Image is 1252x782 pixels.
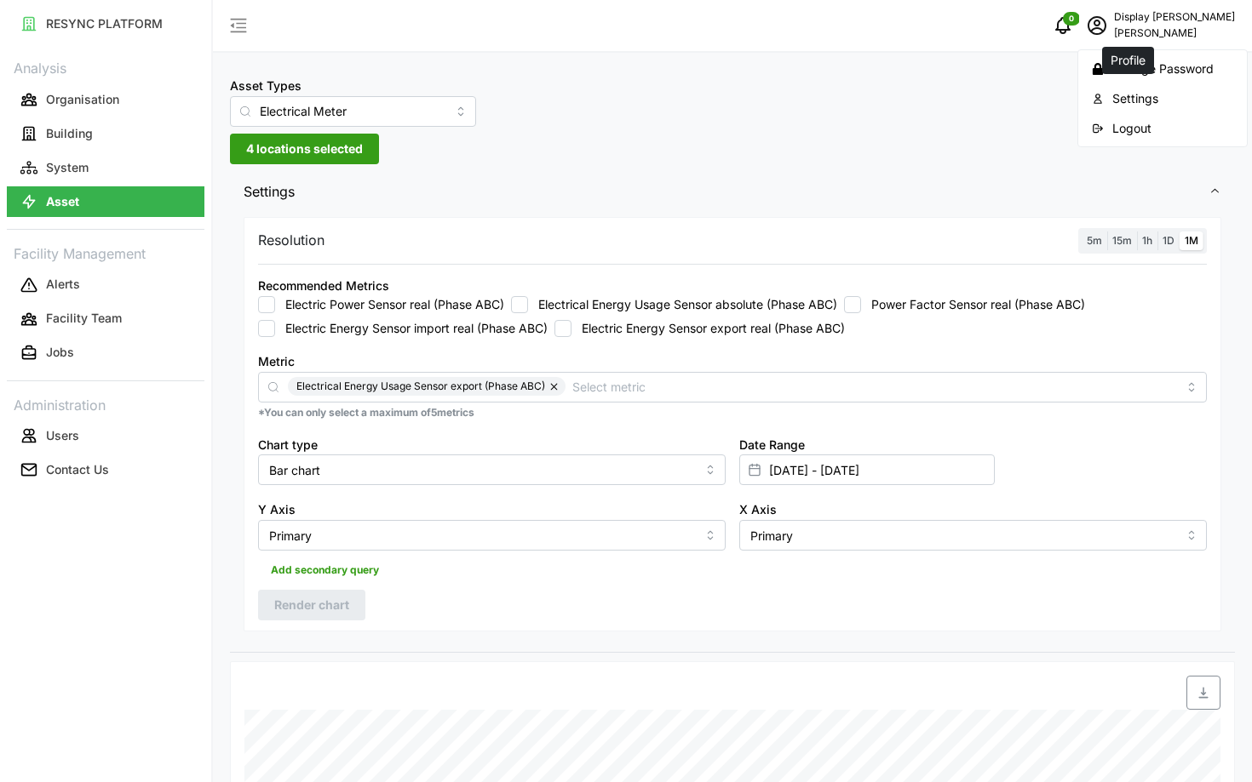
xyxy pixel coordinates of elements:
[7,270,204,300] button: Alerts
[572,377,1177,396] input: Select metric
[258,436,318,454] label: Chart type
[739,454,995,485] input: Select date range
[258,500,296,519] label: Y Axis
[258,454,726,485] input: Select chart type
[271,558,379,582] span: Add secondary query
[7,391,204,416] p: Administration
[1087,234,1102,247] span: 5m
[230,134,379,164] button: 4 locations selected
[230,171,1235,213] button: Settings
[258,406,1207,420] p: *You can only select a maximum of 5 metrics
[7,117,204,151] a: Building
[7,336,204,370] a: Jobs
[296,377,545,396] span: Electrical Energy Usage Sensor export (Phase ABC)
[1112,60,1233,78] div: Change Password
[1112,234,1132,247] span: 15m
[258,590,365,620] button: Render chart
[7,454,204,485] button: Contact Us
[46,159,89,176] p: System
[7,83,204,117] a: Organisation
[7,54,204,79] p: Analysis
[7,186,204,217] button: Asset
[7,453,204,487] a: Contact Us
[1080,9,1114,43] button: schedule
[7,84,204,115] button: Organisation
[230,77,302,95] label: Asset Types
[46,344,74,361] p: Jobs
[46,91,119,108] p: Organisation
[1114,26,1235,42] p: [PERSON_NAME]
[739,520,1207,551] input: Select X axis
[7,152,204,183] button: System
[739,500,777,519] label: X Axis
[1112,119,1233,138] div: Logout
[1114,9,1235,26] p: Display [PERSON_NAME]
[258,520,726,551] input: Select Y axis
[275,320,548,337] label: Electric Energy Sensor import real (Phase ABC)
[258,352,295,371] label: Metric
[230,213,1235,653] div: Settings
[46,125,93,142] p: Building
[274,591,349,619] span: Render chart
[7,151,204,185] a: System
[7,420,204,451] button: Users
[46,276,80,293] p: Alerts
[1163,234,1174,247] span: 1D
[7,419,204,453] a: Users
[1046,9,1080,43] button: notifications
[7,304,204,334] button: Facility Team
[258,557,392,583] button: Add secondary query
[7,7,204,41] a: RESYNC PLATFORM
[571,320,845,337] label: Electric Energy Sensor export real (Phase ABC)
[1112,89,1233,108] div: Settings
[46,193,79,210] p: Asset
[46,427,79,444] p: Users
[861,296,1085,313] label: Power Factor Sensor real (Phase ABC)
[46,15,163,32] p: RESYNC PLATFORM
[739,436,805,454] label: Date Range
[7,338,204,368] button: Jobs
[7,185,204,219] a: Asset
[7,268,204,302] a: Alerts
[246,134,363,163] span: 4 locations selected
[7,118,204,149] button: Building
[258,230,324,251] p: Resolution
[275,296,504,313] label: Electric Power Sensor real (Phase ABC)
[46,310,122,327] p: Facility Team
[7,240,204,265] p: Facility Management
[1069,13,1074,25] span: 0
[46,461,109,478] p: Contact Us
[258,277,389,295] div: Recommended Metrics
[7,9,204,39] button: RESYNC PLATFORM
[7,302,204,336] a: Facility Team
[1142,234,1152,247] span: 1h
[244,171,1209,213] span: Settings
[528,296,837,313] label: Electrical Energy Usage Sensor absolute (Phase ABC)
[1185,234,1198,247] span: 1M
